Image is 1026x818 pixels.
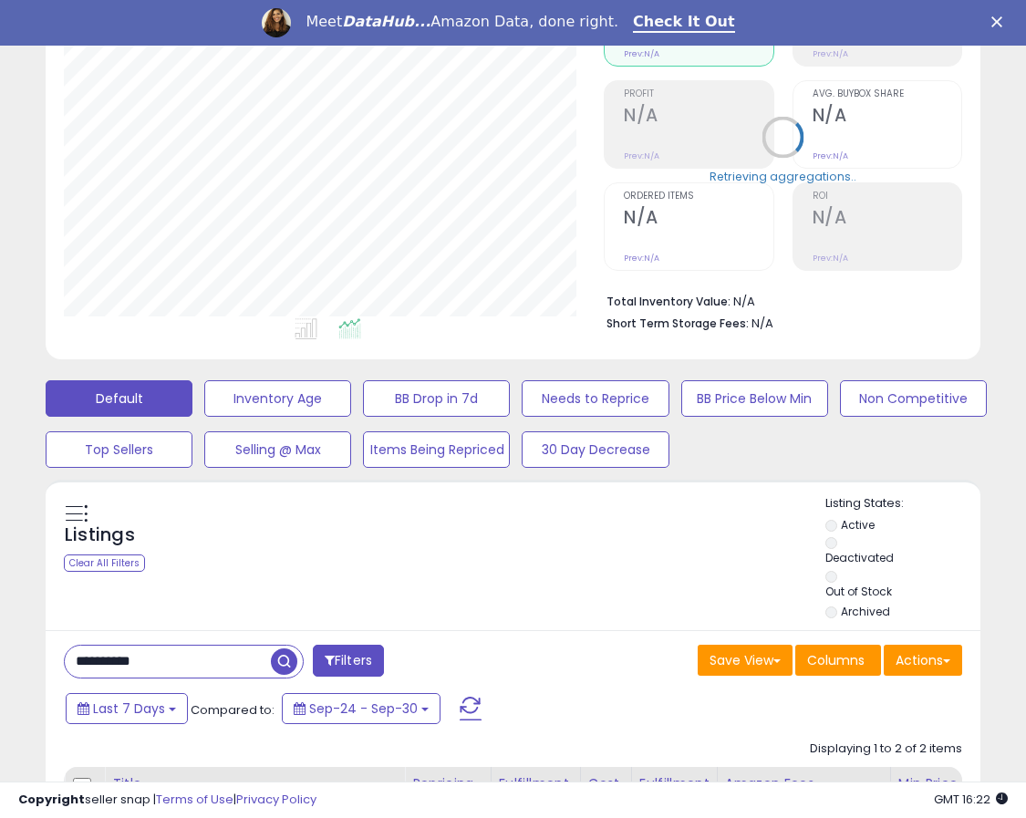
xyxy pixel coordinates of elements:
span: Columns [807,651,865,669]
h5: Listings [65,523,135,548]
div: seller snap | | [18,792,316,809]
button: Default [46,380,192,417]
span: Sep-24 - Sep-30 [309,699,418,718]
button: Filters [313,645,384,677]
p: Listing States: [825,495,980,513]
label: Out of Stock [825,584,892,599]
div: Retrieving aggregations.. [710,169,856,185]
button: BB Price Below Min [681,380,828,417]
button: Non Competitive [840,380,987,417]
img: Profile image for Georgie [262,8,291,37]
label: Active [841,517,875,533]
button: Sep-24 - Sep-30 [282,693,440,724]
div: Amazon Fees [725,774,883,793]
div: Title [112,774,397,793]
button: Save View [698,645,793,676]
div: Fulfillment [499,774,573,793]
a: Privacy Policy [236,791,316,808]
div: Clear All Filters [64,554,145,572]
i: DataHub... [342,13,430,30]
span: Compared to: [191,701,275,719]
a: Terms of Use [156,791,233,808]
button: Actions [884,645,962,676]
button: Last 7 Days [66,693,188,724]
button: BB Drop in 7d [363,380,510,417]
label: Archived [841,604,890,619]
span: 2025-10-8 16:22 GMT [934,791,1008,808]
div: Close [991,16,1010,27]
div: Displaying 1 to 2 of 2 items [810,740,962,758]
a: Check It Out [633,13,735,33]
div: Min Price [898,774,992,793]
button: Needs to Reprice [522,380,668,417]
span: Last 7 Days [93,699,165,718]
div: Repricing [412,774,483,793]
label: Deactivated [825,550,894,565]
div: Cost [588,774,624,793]
button: Top Sellers [46,431,192,468]
button: Columns [795,645,881,676]
button: Inventory Age [204,380,351,417]
div: Meet Amazon Data, done right. [306,13,618,31]
div: Fulfillment Cost [639,774,710,813]
button: Selling @ Max [204,431,351,468]
button: 30 Day Decrease [522,431,668,468]
strong: Copyright [18,791,85,808]
button: Items Being Repriced [363,431,510,468]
